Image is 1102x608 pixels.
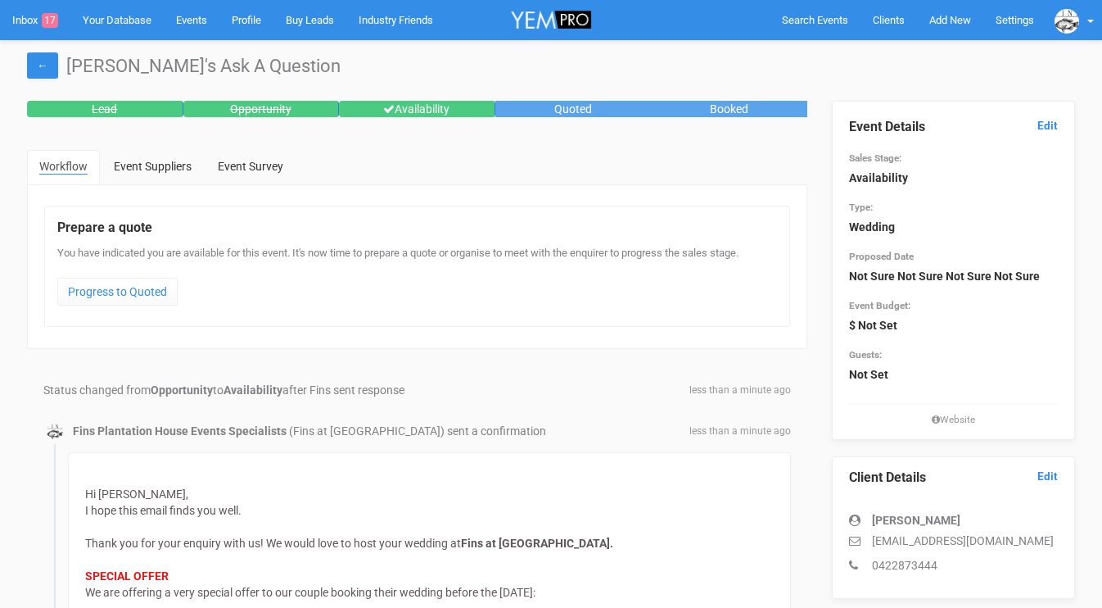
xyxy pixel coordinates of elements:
[929,14,971,26] span: Add New
[85,488,188,501] span: Hi [PERSON_NAME],
[85,569,169,583] strong: SPECIAL OFFER
[849,251,914,262] small: Proposed Date
[57,219,777,238] legend: Prepare a quote
[849,118,1059,137] legend: Event Details
[689,424,791,438] span: less than a minute ago
[873,14,905,26] span: Clients
[849,349,882,361] small: Guests:
[849,152,901,164] small: Sales Stage:
[27,57,1075,76] h1: [PERSON_NAME]'s Ask A Question
[205,150,296,183] a: Event Survey
[57,246,777,314] div: You have indicated you are available for this event. It's now time to prepare a quote or organise...
[849,413,1059,427] small: Website
[461,537,613,550] strong: Fins at [GEOGRAPHIC_DATA].
[85,586,535,599] span: We are offering a very special offer to our couple booking their wedding before the [DATE]:
[849,300,910,311] small: Event Budget:
[57,278,178,306] a: Progress to Quoted
[849,171,908,184] strong: Availability
[689,383,791,397] span: less than a minute ago
[1037,118,1058,134] a: Edit
[849,202,873,213] small: Type:
[289,424,546,438] span: (Fins at [GEOGRAPHIC_DATA]) sent a confirmation
[224,383,282,397] strong: Availability
[27,150,100,184] a: Workflow
[849,270,1040,283] strong: Not Sure Not Sure Not Sure Not Sure
[85,504,242,517] span: I hope this email finds you well.
[43,383,404,397] span: Status changed from to after Fins sent response
[102,150,204,183] a: Event Suppliers
[339,101,495,117] div: Availability
[849,220,895,234] strong: Wedding
[85,537,461,550] span: Thank you for your enquiry with us! We would love to host your wedding at
[27,52,58,79] a: ←
[849,469,1059,488] legend: Client Details
[872,514,960,527] strong: [PERSON_NAME]
[47,424,63,440] img: data
[183,101,340,117] div: Opportunity
[73,424,287,438] strong: Fins Plantation House Events Specialists
[849,368,888,381] strong: Not Set
[782,14,848,26] span: Search Events
[42,13,58,28] span: 17
[1055,9,1079,34] img: data
[849,533,1059,549] p: [EMAIL_ADDRESS][DOMAIN_NAME]
[849,319,897,332] strong: $ Not Set
[495,101,652,117] div: Quoted
[849,557,1059,574] p: 0422873444
[651,101,807,117] div: Booked
[27,101,183,117] div: Lead
[151,383,213,397] strong: Opportunity
[1037,469,1058,484] a: Edit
